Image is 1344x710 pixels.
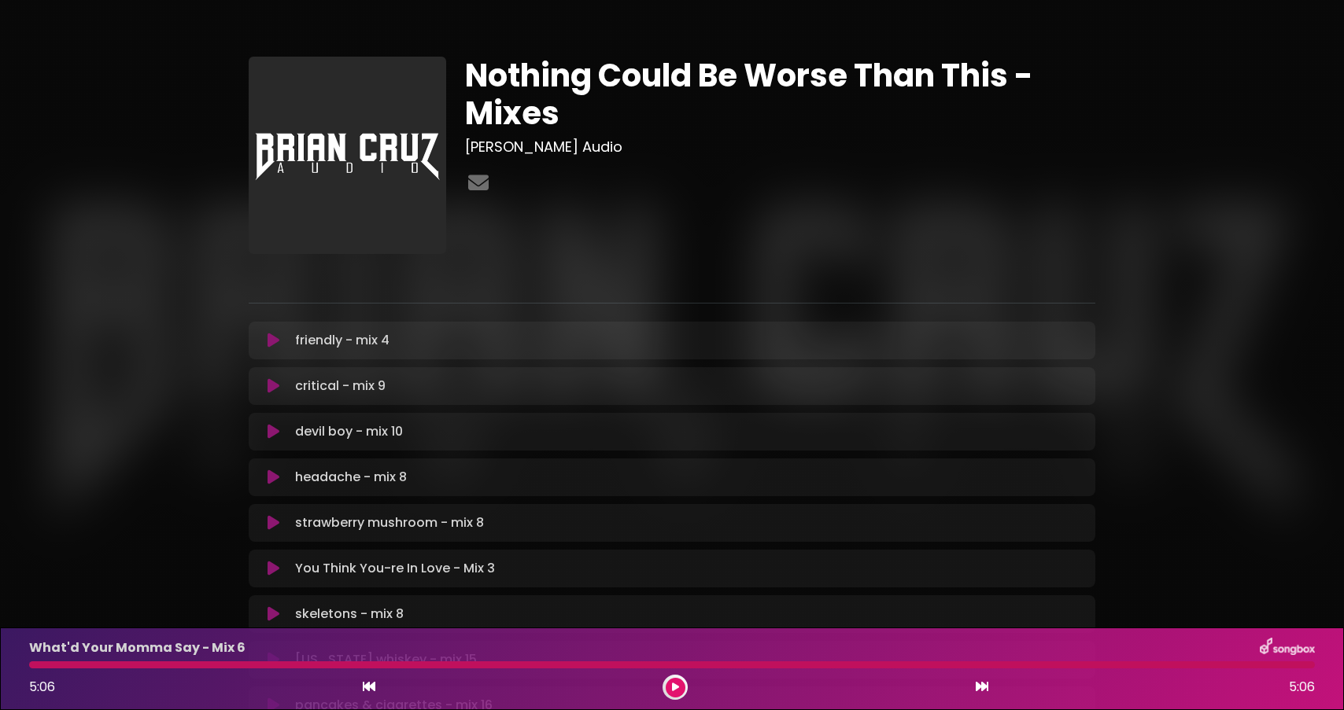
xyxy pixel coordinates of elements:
p: What'd Your Momma Say - Mix 6 [29,638,246,657]
span: 5:06 [1289,678,1315,697]
p: friendly - mix 4 [295,331,390,350]
h1: Nothing Could Be Worse Than This - Mixes [465,57,1095,132]
p: headache - mix 8 [295,468,407,487]
h3: [PERSON_NAME] Audio [465,138,1095,156]
img: fw2wk1OQSoqEPMJhtLMl [249,57,446,254]
p: devil boy - mix 10 [295,422,403,441]
p: You Think You-re In Love - Mix 3 [295,559,495,578]
p: skeletons - mix 8 [295,605,404,624]
img: songbox-logo-white.png [1260,638,1315,658]
p: strawberry mushroom - mix 8 [295,513,484,532]
span: 5:06 [29,678,55,696]
p: critical - mix 9 [295,377,386,395]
